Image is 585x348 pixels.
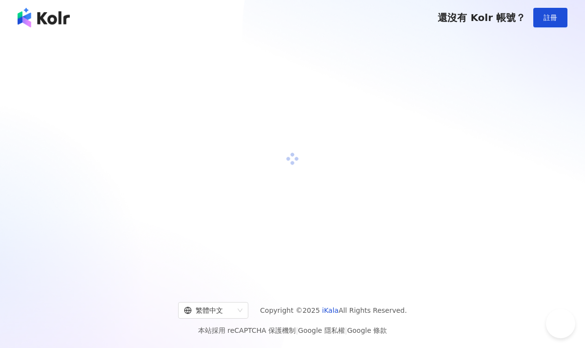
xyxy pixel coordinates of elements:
a: Google 隱私權 [298,326,345,334]
iframe: Help Scout Beacon - Open [546,309,575,338]
img: logo [18,8,70,27]
button: 註冊 [533,8,567,27]
a: iKala [322,306,339,314]
div: 繁體中文 [184,303,234,318]
span: 本站採用 reCAPTCHA 保護機制 [198,325,387,336]
span: 註冊 [544,14,557,22]
span: | [345,326,347,334]
a: Google 條款 [347,326,387,334]
span: 還沒有 Kolr 帳號？ [438,12,525,23]
span: Copyright © 2025 All Rights Reserved. [260,304,407,316]
span: | [296,326,298,334]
